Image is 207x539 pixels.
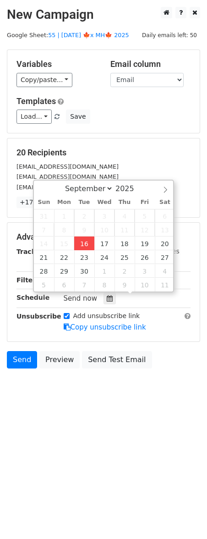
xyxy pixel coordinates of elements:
[161,495,207,539] iframe: Chat Widget
[94,209,114,223] span: September 3, 2025
[74,223,94,236] span: September 9, 2025
[54,250,74,264] span: September 22, 2025
[155,236,175,250] span: September 20, 2025
[16,248,47,255] strong: Tracking
[114,209,135,223] span: September 4, 2025
[135,209,155,223] span: September 5, 2025
[114,199,135,205] span: Thu
[16,110,52,124] a: Load...
[94,250,114,264] span: September 24, 2025
[94,264,114,278] span: October 1, 2025
[155,209,175,223] span: September 6, 2025
[143,247,179,256] label: UTM Codes
[34,199,54,205] span: Sun
[94,223,114,236] span: September 10, 2025
[82,351,152,368] a: Send Test Email
[34,250,54,264] span: September 21, 2025
[135,250,155,264] span: September 26, 2025
[34,223,54,236] span: September 7, 2025
[16,232,191,242] h5: Advanced
[16,184,119,191] small: [EMAIL_ADDRESS][DOMAIN_NAME]
[48,32,129,38] a: 55 | [DATE] 🍁x MH🍁 2025
[74,236,94,250] span: September 16, 2025
[54,199,74,205] span: Mon
[64,294,98,302] span: Send now
[135,223,155,236] span: September 12, 2025
[54,278,74,291] span: October 6, 2025
[16,294,49,301] strong: Schedule
[16,313,61,320] strong: Unsubscribe
[113,184,146,193] input: Year
[7,7,200,22] h2: New Campaign
[16,163,119,170] small: [EMAIL_ADDRESS][DOMAIN_NAME]
[64,323,146,331] a: Copy unsubscribe link
[16,148,191,158] h5: 20 Recipients
[74,199,94,205] span: Tue
[34,278,54,291] span: October 5, 2025
[114,236,135,250] span: September 18, 2025
[114,223,135,236] span: September 11, 2025
[16,59,97,69] h5: Variables
[66,110,90,124] button: Save
[114,264,135,278] span: October 2, 2025
[16,276,40,284] strong: Filters
[135,278,155,291] span: October 10, 2025
[54,236,74,250] span: September 15, 2025
[54,209,74,223] span: September 1, 2025
[94,199,114,205] span: Wed
[135,264,155,278] span: October 3, 2025
[54,264,74,278] span: September 29, 2025
[34,209,54,223] span: August 31, 2025
[16,173,119,180] small: [EMAIL_ADDRESS][DOMAIN_NAME]
[16,73,72,87] a: Copy/paste...
[155,278,175,291] span: October 11, 2025
[73,311,140,321] label: Add unsubscribe link
[135,199,155,205] span: Fri
[155,250,175,264] span: September 27, 2025
[54,223,74,236] span: September 8, 2025
[74,264,94,278] span: September 30, 2025
[7,351,37,368] a: Send
[114,250,135,264] span: September 25, 2025
[135,236,155,250] span: September 19, 2025
[16,96,56,106] a: Templates
[155,223,175,236] span: September 13, 2025
[74,250,94,264] span: September 23, 2025
[39,351,80,368] a: Preview
[139,32,200,38] a: Daily emails left: 50
[94,278,114,291] span: October 8, 2025
[155,264,175,278] span: October 4, 2025
[74,209,94,223] span: September 2, 2025
[110,59,191,69] h5: Email column
[139,30,200,40] span: Daily emails left: 50
[94,236,114,250] span: September 17, 2025
[74,278,94,291] span: October 7, 2025
[34,236,54,250] span: September 14, 2025
[114,278,135,291] span: October 9, 2025
[7,32,129,38] small: Google Sheet:
[155,199,175,205] span: Sat
[16,197,55,208] a: +17 more
[34,264,54,278] span: September 28, 2025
